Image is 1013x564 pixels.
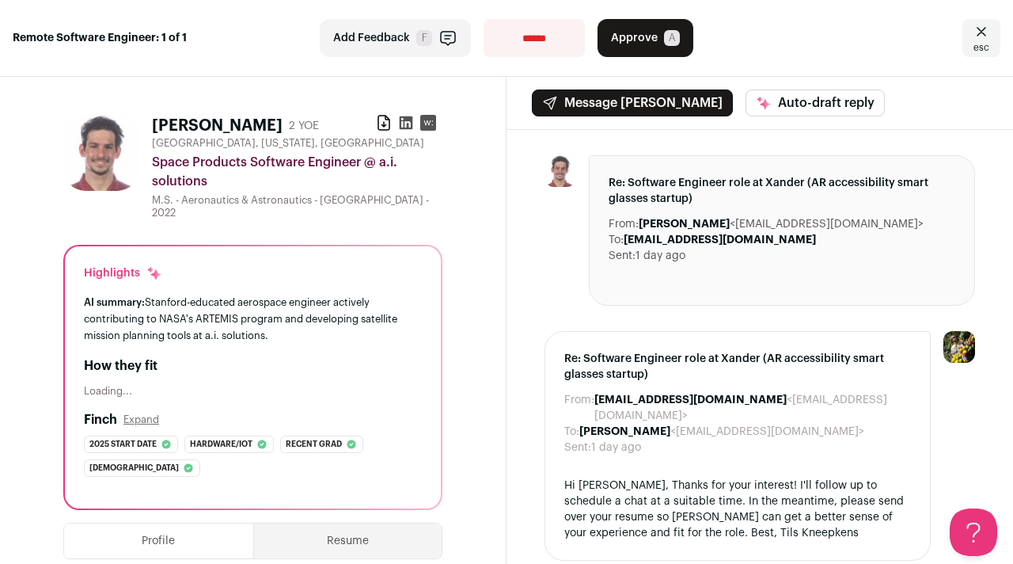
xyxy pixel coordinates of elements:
[152,153,442,191] div: Space Products Software Engineer @ a.i. solutions
[664,30,680,46] span: A
[943,331,975,363] img: 6689865-medium_jpg
[152,137,424,150] span: [GEOGRAPHIC_DATA], [US_STATE], [GEOGRAPHIC_DATA]
[544,155,576,187] img: 2cd0502934317124bac3a0bc7ae6e14858af43a5f3131ad86cf50a52261eb678
[320,19,471,57] button: Add Feedback F
[190,436,252,452] span: Hardware/iot
[89,436,157,452] span: 2025 start date
[532,90,733,116] button: Message [PERSON_NAME]
[591,440,641,455] dd: 1 day ago
[746,90,885,116] button: Auto-draft reply
[84,385,422,398] div: Loading...
[579,424,864,440] dd: <[EMAIL_ADDRESS][DOMAIN_NAME]>
[89,460,179,476] span: [DEMOGRAPHIC_DATA]
[84,265,162,281] div: Highlights
[333,30,410,46] span: Add Feedback
[639,216,924,232] dd: <[EMAIL_ADDRESS][DOMAIN_NAME]>
[609,216,639,232] dt: From:
[564,478,911,541] div: Hi [PERSON_NAME], Thanks for your interest! I'll follow up to schedule a chat at a suitable time....
[64,524,253,558] button: Profile
[84,294,422,344] div: Stanford-educated aerospace engineer actively contributing to NASA's ARTEMIS program and developi...
[594,394,787,406] b: [EMAIL_ADDRESS][DOMAIN_NAME]
[84,356,422,375] h2: How they fit
[289,118,319,134] div: 2 YOE
[635,248,685,264] dd: 1 day ago
[594,392,911,424] dd: <[EMAIL_ADDRESS][DOMAIN_NAME]>
[624,234,816,246] b: [EMAIL_ADDRESS][DOMAIN_NAME]
[609,232,624,248] dt: To:
[609,175,955,207] span: Re: Software Engineer role at Xander (AR accessibility smart glasses startup)
[564,392,594,424] dt: From:
[84,410,117,429] h2: Finch
[973,41,989,54] span: esc
[123,413,159,426] button: Expand
[152,194,442,219] div: M.S. - Aeronautics & Astronautics - [GEOGRAPHIC_DATA] - 2022
[598,19,693,57] button: Approve A
[950,509,997,556] iframe: Help Scout Beacon - Open
[564,440,591,455] dt: Sent:
[152,115,283,137] h1: [PERSON_NAME]
[962,19,1000,57] a: Close
[639,219,730,230] b: [PERSON_NAME]
[254,524,442,558] button: Resume
[564,424,579,440] dt: To:
[579,426,670,437] b: [PERSON_NAME]
[611,30,658,46] span: Approve
[13,30,187,46] strong: Remote Software Engineer: 1 of 1
[416,30,432,46] span: F
[84,297,145,307] span: AI summary:
[609,248,635,264] dt: Sent:
[63,115,139,191] img: 2cd0502934317124bac3a0bc7ae6e14858af43a5f3131ad86cf50a52261eb678
[564,351,911,383] span: Re: Software Engineer role at Xander (AR accessibility smart glasses startup)
[286,436,342,452] span: Recent grad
